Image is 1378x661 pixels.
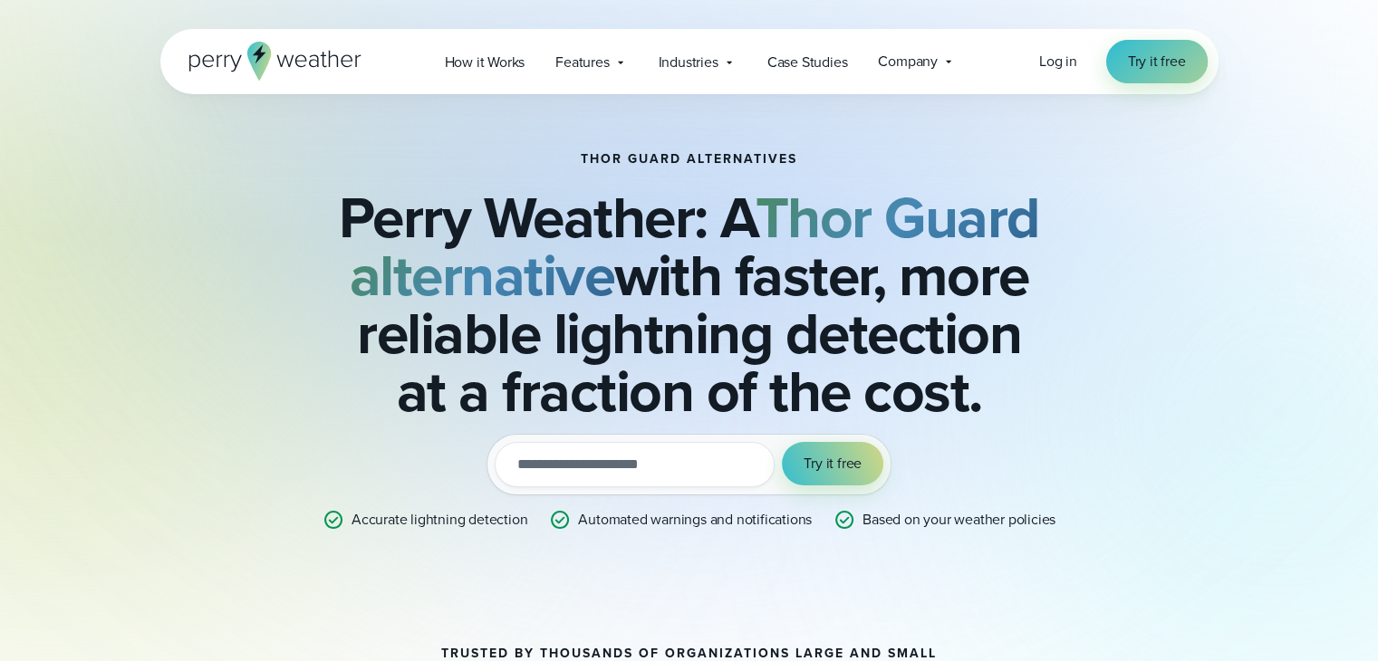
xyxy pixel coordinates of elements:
span: Case Studies [767,52,848,73]
span: Try it free [1128,51,1186,72]
h2: Perry Weather: A with faster, more reliable lightning detection at a fraction of the cost. [251,188,1128,420]
p: Automated warnings and notifications [578,509,812,531]
h2: Trusted by thousands of organizations large and small [441,647,937,661]
p: Accurate lightning detection [352,509,527,531]
a: How it Works [429,43,541,81]
strong: Thor Guard alternative [350,175,1040,318]
a: Try it free [1106,40,1208,83]
span: Industries [659,52,718,73]
a: Case Studies [752,43,863,81]
span: Features [555,52,609,73]
span: Try it free [804,453,862,474]
a: Log in [1039,51,1077,72]
span: Company [878,51,938,72]
p: Based on your weather policies [862,509,1055,531]
h1: THOR GUARD ALTERNATIVES [581,152,797,167]
button: Try it free [782,442,883,485]
span: How it Works [445,52,525,73]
